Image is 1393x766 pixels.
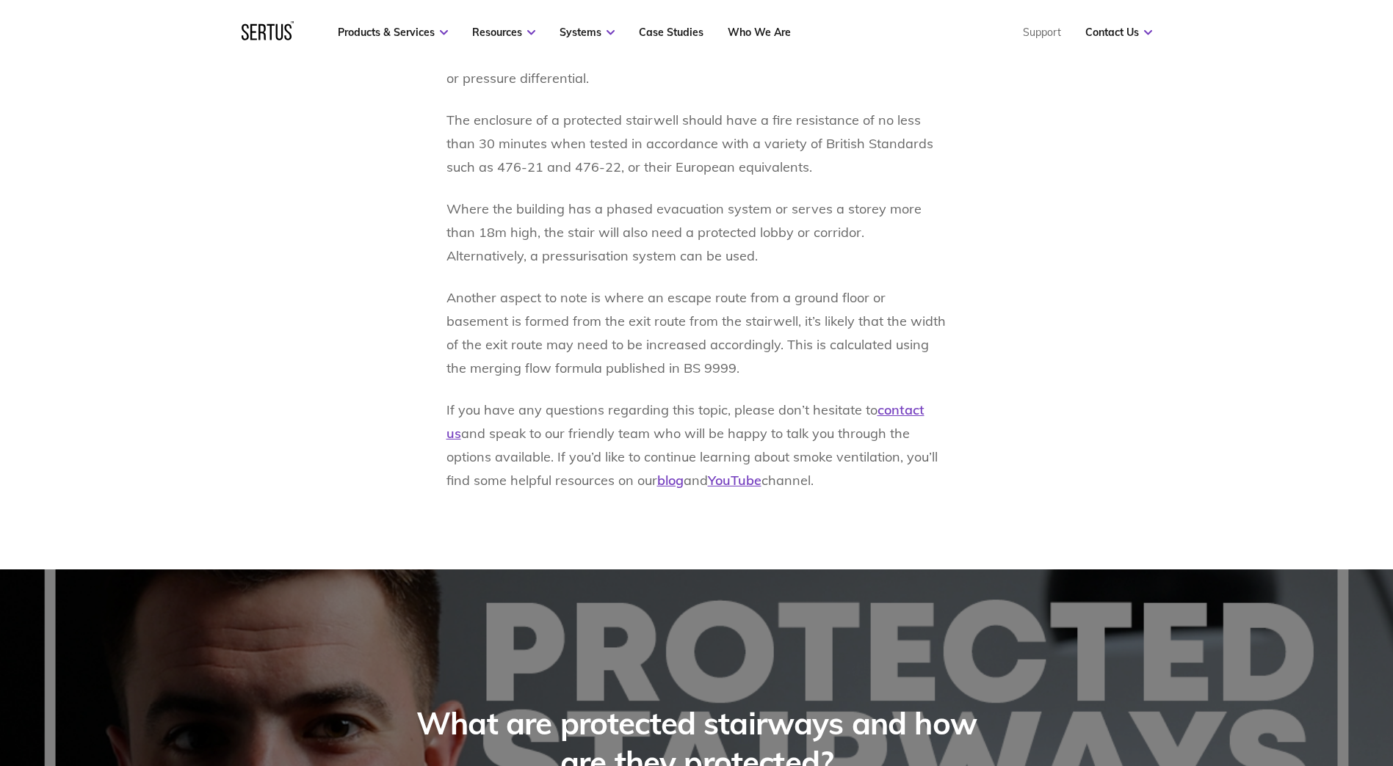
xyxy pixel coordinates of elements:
[338,26,448,39] a: Products & Services
[1129,596,1393,766] iframe: Chat Widget
[657,472,684,489] a: blog
[446,286,947,380] p: Another aspect to note is where an escape route from a ground floor or basement is formed from th...
[446,109,947,179] p: The enclosure of a protected stairwell should have a fire resistance of no less than 30 minutes w...
[1023,26,1061,39] a: Support
[560,26,615,39] a: Systems
[472,26,535,39] a: Resources
[446,398,947,492] p: If you have any questions regarding this topic, please don’t hesitate to and speak to our friendl...
[639,26,703,39] a: Case Studies
[728,26,791,39] a: Who We Are
[446,197,947,268] p: Where the building has a phased evacuation system or serves a storey more than 18m high, the stai...
[708,472,761,489] a: YouTube
[1085,26,1152,39] a: Contact Us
